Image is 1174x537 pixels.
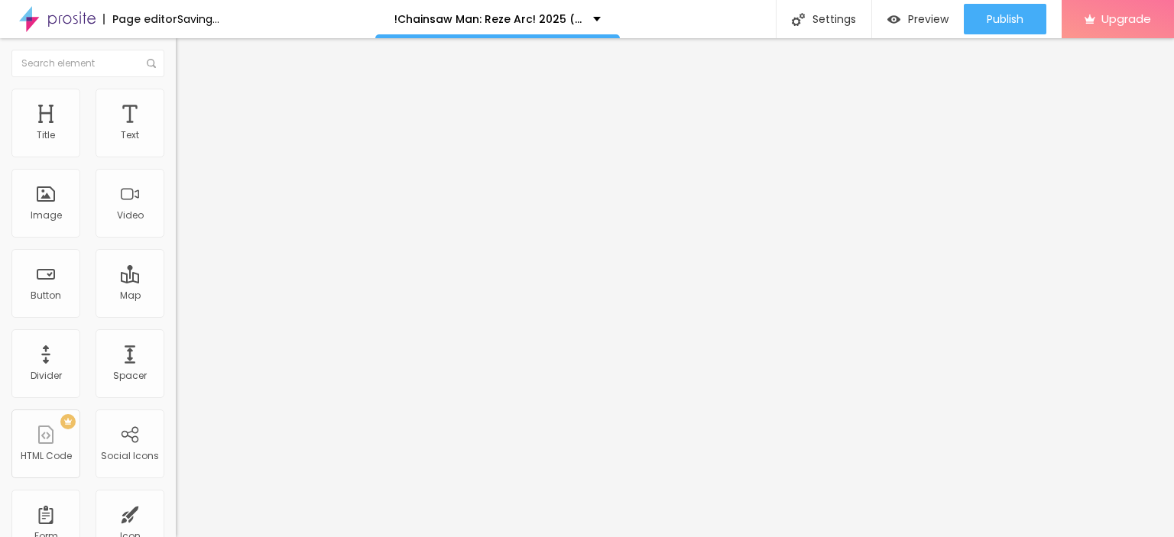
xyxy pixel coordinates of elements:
div: Video [117,210,144,221]
img: view-1.svg [887,13,900,26]
div: Button [31,290,61,301]
button: Preview [872,4,964,34]
div: Divider [31,370,62,381]
span: Publish [987,13,1023,25]
input: Search element [11,50,164,77]
div: Social Icons [101,451,159,461]
div: Page editor [103,14,177,24]
div: Map [120,290,141,301]
span: Preview [908,13,949,25]
img: Icone [147,59,156,68]
div: Image [31,210,62,221]
div: HTML Code [21,451,72,461]
button: Publish [964,4,1046,34]
img: Icone [792,13,805,26]
p: !Chainsaw Man: Reze Arc! 2025 (FullMovie) Download Mp4moviez 1080p, 720p, 480p & HD English/Hindi [394,14,582,24]
div: Spacer [113,370,147,381]
div: Saving... [177,14,219,24]
div: Title [37,130,55,141]
div: Text [121,130,139,141]
span: Upgrade [1101,12,1151,25]
iframe: Editor [176,38,1174,537]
